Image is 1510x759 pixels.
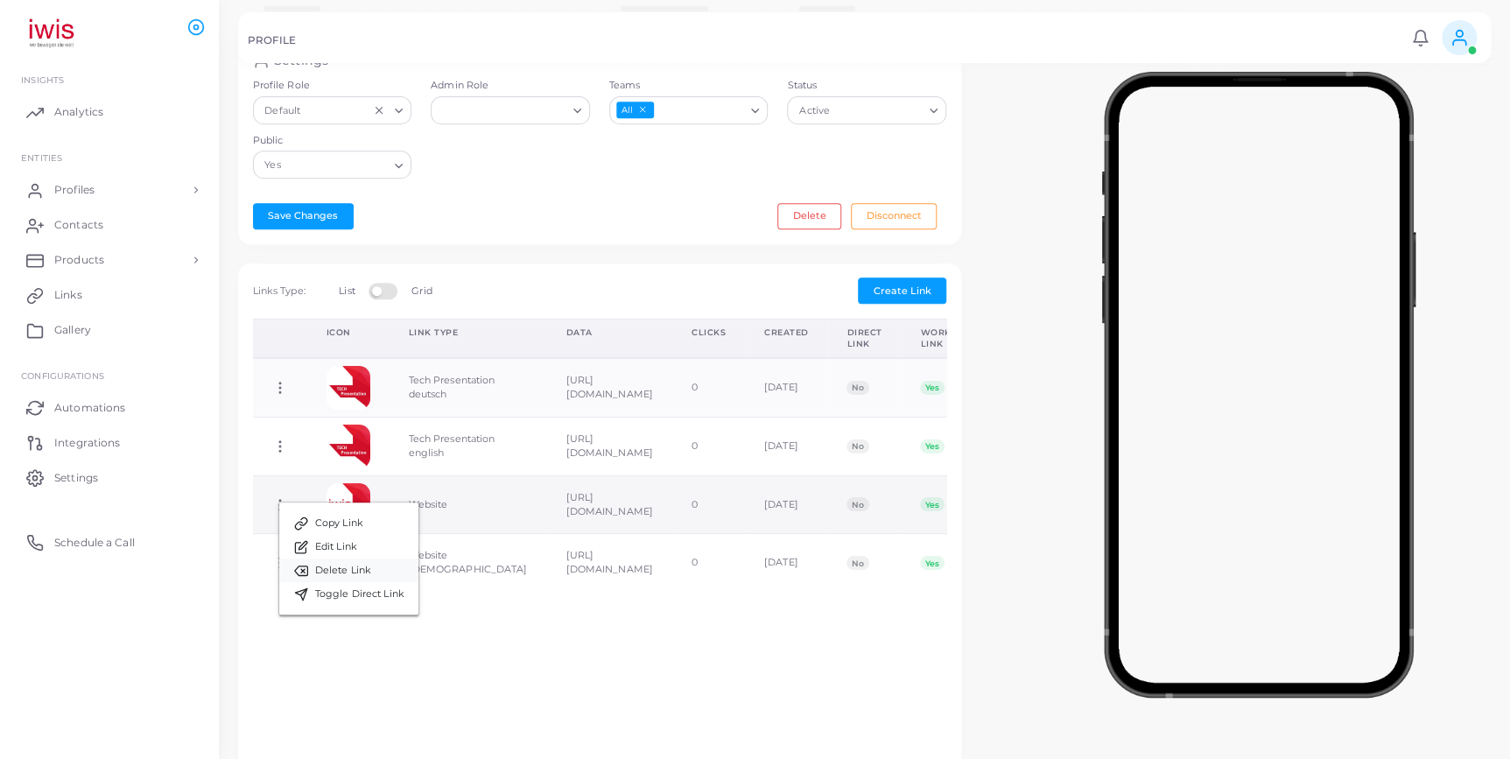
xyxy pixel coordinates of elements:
[672,358,745,417] td: 0
[13,390,206,425] a: Automations
[13,278,206,313] a: Links
[253,134,412,148] label: Public
[13,313,206,348] a: Gallery
[846,556,868,570] span: No
[13,172,206,207] a: Profiles
[546,417,671,475] td: [URL][DOMAIN_NAME]
[672,534,745,592] td: 0
[851,203,937,229] button: Disconnect
[54,470,98,486] span: Settings
[315,587,404,601] span: Toggle Direct Link
[54,435,120,451] span: Integrations
[253,203,354,229] button: Save Changes
[13,425,206,460] a: Integrations
[745,358,828,417] td: [DATE]
[787,96,946,124] div: Search for option
[846,381,868,395] span: No
[327,327,370,339] div: Icon
[390,534,547,592] td: Website [DEMOGRAPHIC_DATA]
[327,366,370,410] img: cbHDr5JZt3AvFeiASoTfeISOFCVeEoSv-1664892327498
[54,287,82,303] span: Links
[21,74,64,85] span: INSIGHTS
[616,102,654,118] span: All
[920,381,944,395] span: Yes
[54,322,91,338] span: Gallery
[431,96,590,124] div: Search for option
[874,285,931,297] span: Create Link
[411,285,432,299] label: Grid
[745,417,828,475] td: [DATE]
[609,79,769,93] label: Teams
[390,358,547,417] td: Tech Presentation deutsch
[920,439,944,453] span: Yes
[672,417,745,475] td: 0
[16,17,113,49] img: logo
[315,564,371,578] span: Delete Link
[846,327,881,350] div: Direct Link
[253,319,307,358] th: Action
[327,483,370,527] img: ljVixinu68vXtddNMiIt230bcXbleqd9-1664892700881
[764,327,809,339] div: Created
[315,540,357,554] span: Edit Link
[54,252,104,268] span: Products
[390,417,547,475] td: Tech Presentation english
[777,203,841,229] button: Delete
[439,101,566,120] input: Search for option
[54,182,95,198] span: Profiles
[263,102,303,120] span: Default
[656,101,744,120] input: Search for option
[263,157,284,175] span: Yes
[339,285,355,299] label: List
[305,101,369,120] input: Search for option
[565,327,652,339] div: Data
[692,327,726,339] div: Clicks
[253,151,412,179] div: Search for option
[13,207,206,242] a: Contacts
[636,103,649,116] button: Deselect All
[327,425,370,468] img: fcB3K0JcAxwsHsy6oejWG5ClJJnnReHp-1664892306448
[253,96,412,124] div: Search for option
[13,524,206,559] a: Schedule a Call
[431,79,590,93] label: Admin Role
[546,358,671,417] td: [URL][DOMAIN_NAME]
[858,278,946,304] button: Create Link
[54,535,135,551] span: Schedule a Call
[13,460,206,495] a: Settings
[672,475,745,534] td: 0
[1101,72,1415,698] img: phone-mock.b55596b7.png
[920,556,944,570] span: Yes
[834,101,923,120] input: Search for option
[609,96,769,124] div: Search for option
[373,103,385,117] button: Clear Selected
[54,400,125,416] span: Automations
[797,102,832,120] span: Active
[54,217,103,233] span: Contacts
[846,439,868,453] span: No
[745,534,828,592] td: [DATE]
[409,327,528,339] div: Link Type
[253,79,412,93] label: Profile Role
[787,79,946,93] label: Status
[248,34,296,46] h5: PROFILE
[13,95,206,130] a: Analytics
[253,285,306,297] span: Links Type:
[315,517,363,531] span: Copy Link
[920,327,982,350] div: Workspace Link
[13,242,206,278] a: Products
[920,497,944,511] span: Yes
[546,534,671,592] td: [URL][DOMAIN_NAME]
[54,104,103,120] span: Analytics
[284,156,388,175] input: Search for option
[745,475,828,534] td: [DATE]
[546,475,671,534] td: [URL][DOMAIN_NAME]
[390,475,547,534] td: Website
[846,497,868,511] span: No
[21,152,62,163] span: ENTITIES
[21,370,104,381] span: Configurations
